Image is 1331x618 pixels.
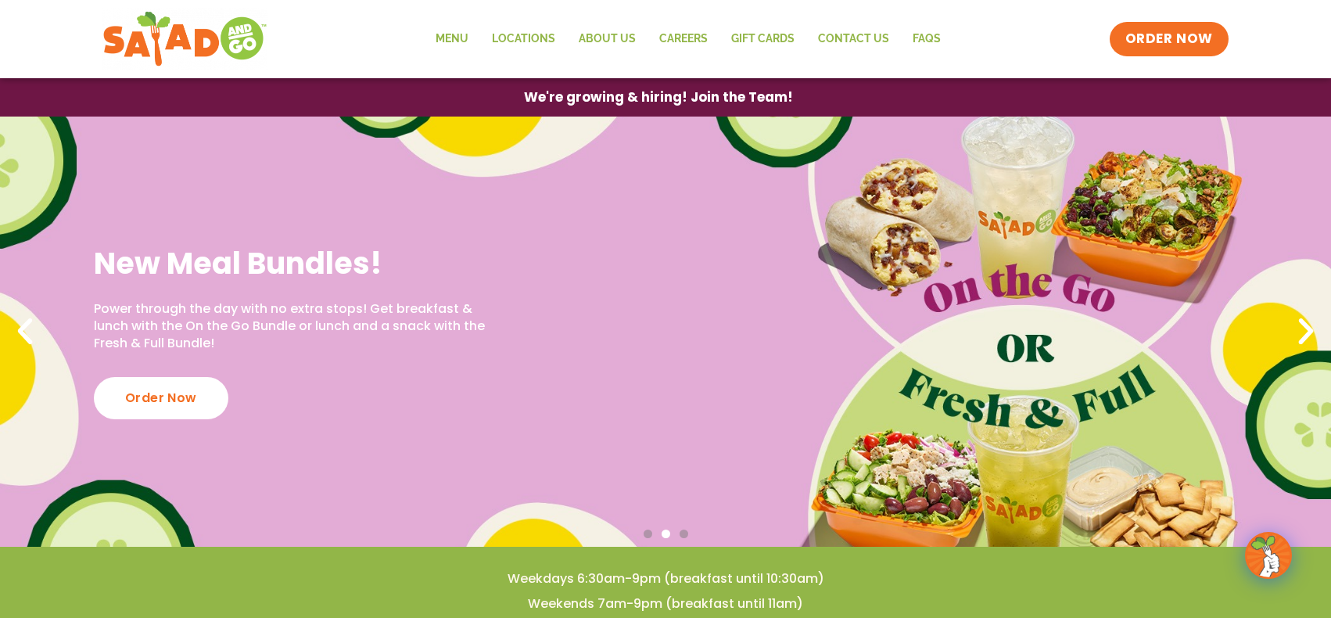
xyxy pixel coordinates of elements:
a: GIFT CARDS [719,21,806,57]
span: We're growing & hiring! Join the Team! [524,91,793,104]
h2: New Meal Bundles! [94,244,502,282]
a: We're growing & hiring! Join the Team! [500,79,816,116]
nav: Menu [424,21,953,57]
h4: Weekdays 6:30am-9pm (breakfast until 10:30am) [31,570,1300,587]
h4: Weekends 7am-9pm (breakfast until 11am) [31,595,1300,613]
div: Next slide [1289,314,1323,349]
a: Menu [424,21,480,57]
div: Order Now [94,377,228,419]
a: About Us [567,21,648,57]
p: Power through the day with no extra stops! Get breakfast & lunch with the On the Go Bundle or lun... [94,300,502,353]
img: new-SAG-logo-768×292 [102,8,267,70]
a: Careers [648,21,719,57]
span: Go to slide 2 [662,530,670,538]
span: ORDER NOW [1125,30,1213,49]
a: Locations [480,21,567,57]
a: FAQs [901,21,953,57]
a: Contact Us [806,21,901,57]
img: wpChatIcon [1247,534,1290,577]
div: Previous slide [8,314,42,349]
a: ORDER NOW [1110,22,1229,56]
span: Go to slide 1 [644,530,652,538]
span: Go to slide 3 [680,530,688,538]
